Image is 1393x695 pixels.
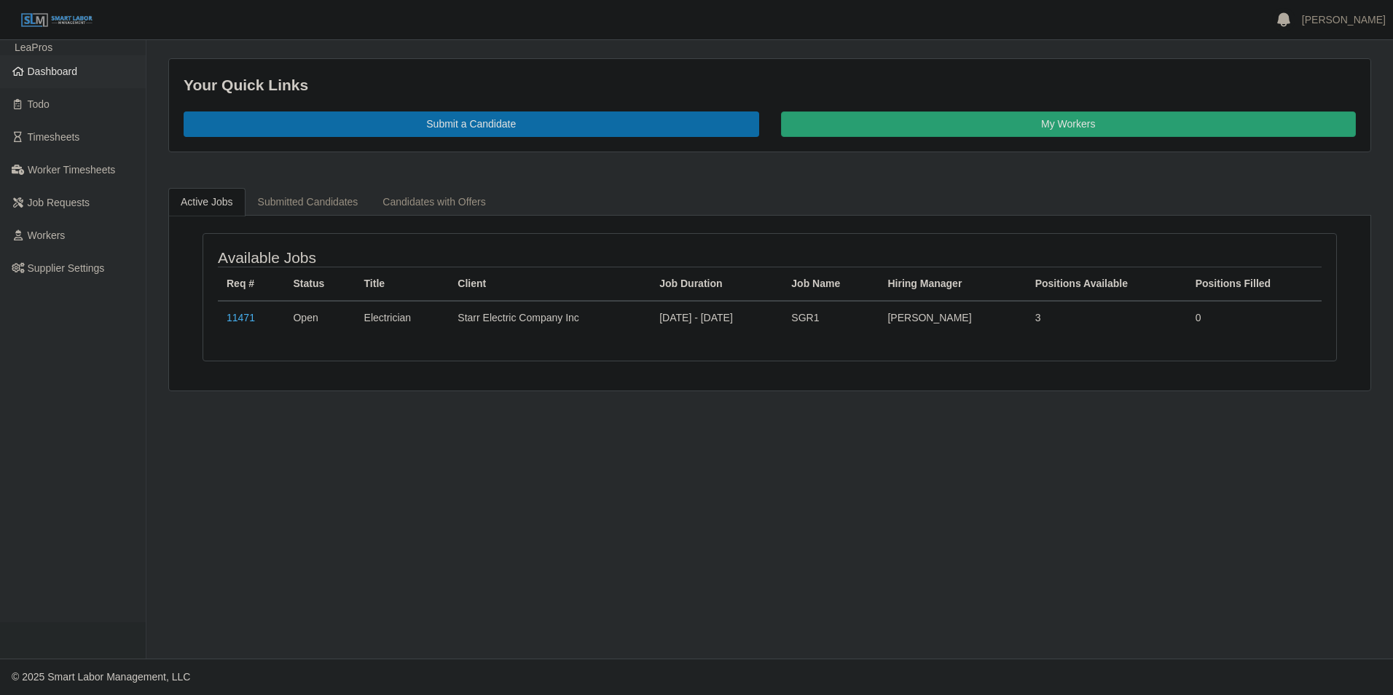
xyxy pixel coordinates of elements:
[184,111,759,137] a: Submit a Candidate
[449,267,651,301] th: Client
[356,267,450,301] th: Title
[28,131,80,143] span: Timesheets
[1187,267,1322,301] th: Positions Filled
[28,164,115,176] span: Worker Timesheets
[12,671,190,683] span: © 2025 Smart Labor Management, LLC
[1302,12,1386,28] a: [PERSON_NAME]
[28,98,50,110] span: Todo
[28,66,78,77] span: Dashboard
[356,301,450,334] td: Electrician
[284,301,355,334] td: Open
[218,267,284,301] th: Req #
[28,229,66,241] span: Workers
[227,312,255,323] a: 11471
[168,188,246,216] a: Active Jobs
[1027,301,1187,334] td: 3
[1027,267,1187,301] th: Positions Available
[184,74,1356,97] div: Your Quick Links
[218,248,665,267] h4: Available Jobs
[879,267,1026,301] th: Hiring Manager
[782,301,879,334] td: SGR1
[28,262,105,274] span: Supplier Settings
[1187,301,1322,334] td: 0
[20,12,93,28] img: SLM Logo
[15,42,52,53] span: LeaPros
[879,301,1026,334] td: [PERSON_NAME]
[28,197,90,208] span: Job Requests
[370,188,498,216] a: Candidates with Offers
[651,301,782,334] td: [DATE] - [DATE]
[782,267,879,301] th: Job Name
[781,111,1357,137] a: My Workers
[651,267,782,301] th: Job Duration
[284,267,355,301] th: Status
[246,188,371,216] a: Submitted Candidates
[449,301,651,334] td: Starr Electric Company Inc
